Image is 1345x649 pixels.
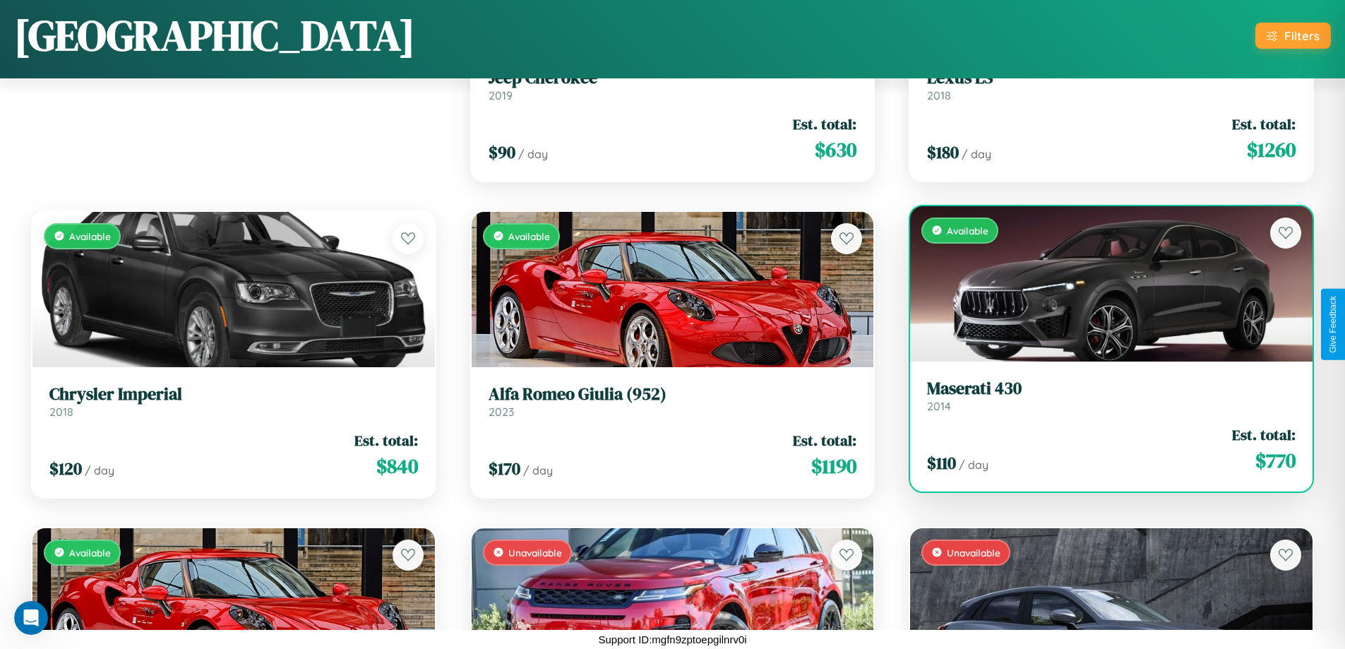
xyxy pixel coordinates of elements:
[523,463,553,477] span: / day
[927,451,956,475] span: $ 110
[14,6,415,64] h1: [GEOGRAPHIC_DATA]
[489,88,513,102] span: 2019
[489,384,857,419] a: Alfa Romeo Giulia (952)2023
[376,452,418,480] span: $ 840
[927,88,951,102] span: 2018
[793,114,856,134] span: Est. total:
[14,601,48,635] iframe: Intercom live chat
[815,136,856,164] span: $ 630
[518,147,548,161] span: / day
[489,141,515,164] span: $ 90
[927,68,1296,102] a: Lexus LS2018
[1255,23,1331,49] button: Filters
[508,230,550,242] span: Available
[1232,424,1296,445] span: Est. total:
[927,68,1296,88] h3: Lexus LS
[49,405,73,419] span: 2018
[947,547,1000,559] span: Unavailable
[927,379,1296,413] a: Maserati 4302014
[1247,136,1296,164] span: $ 1260
[49,384,418,419] a: Chrysler Imperial2018
[1328,296,1338,353] div: Give Feedback
[1232,114,1296,134] span: Est. total:
[793,430,856,451] span: Est. total:
[927,379,1296,399] h3: Maserati 430
[489,68,857,102] a: Jeep Cherokee2019
[508,547,562,559] span: Unavailable
[69,230,111,242] span: Available
[85,463,114,477] span: / day
[959,458,988,472] span: / day
[811,452,856,480] span: $ 1190
[962,147,991,161] span: / day
[598,630,746,649] p: Support ID: mgfn9zptoepgilnrv0i
[1284,28,1320,43] div: Filters
[49,384,418,405] h3: Chrysler Imperial
[69,547,111,559] span: Available
[354,430,418,451] span: Est. total:
[1255,446,1296,475] span: $ 770
[489,384,857,405] h3: Alfa Romeo Giulia (952)
[489,68,857,88] h3: Jeep Cherokee
[927,141,959,164] span: $ 180
[49,457,82,480] span: $ 120
[489,405,514,419] span: 2023
[927,399,951,413] span: 2014
[489,457,520,480] span: $ 170
[947,225,988,237] span: Available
